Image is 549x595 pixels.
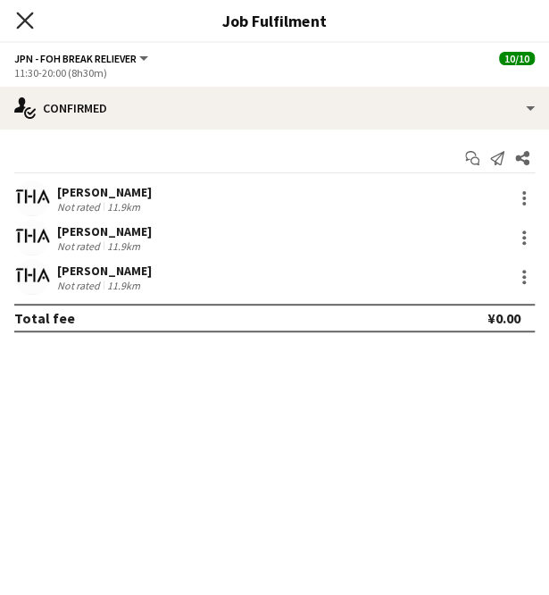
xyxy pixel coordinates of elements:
button: JPN - FOH Break Reliever [14,52,151,65]
div: ¥0.00 [487,309,520,327]
div: Not rated [57,279,104,292]
div: Not rated [57,239,104,253]
div: 11.9km [104,200,144,214]
div: 11.9km [104,279,144,292]
span: 10/10 [499,52,535,65]
div: 11.9km [104,239,144,253]
div: Total fee [14,309,75,327]
div: 11:30-20:00 (8h30m) [14,66,535,80]
div: [PERSON_NAME] [57,223,152,239]
div: [PERSON_NAME] [57,184,152,200]
div: [PERSON_NAME] [57,263,152,279]
span: JPN - FOH Break Reliever [14,52,137,65]
div: Not rated [57,200,104,214]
